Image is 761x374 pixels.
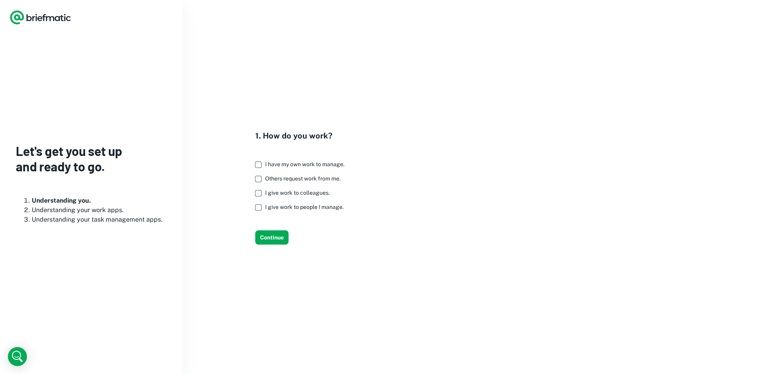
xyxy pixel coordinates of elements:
[10,9,71,25] a: Logo
[255,230,289,245] button: Continue
[16,143,166,174] h3: Let's get you set up and ready to go.
[265,161,344,167] span: I have my own work to manage.
[265,204,344,210] span: I give work to people I manage.
[265,175,340,182] span: Others request work from me.
[265,190,330,196] span: I give work to colleagues.
[8,347,27,366] div: Open Intercom Messenger
[32,205,166,215] li: Understanding your work apps.
[255,130,351,142] h4: 1. How do you work?
[32,197,91,204] b: Understanding you.
[32,215,166,224] li: Understanding your task management apps.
